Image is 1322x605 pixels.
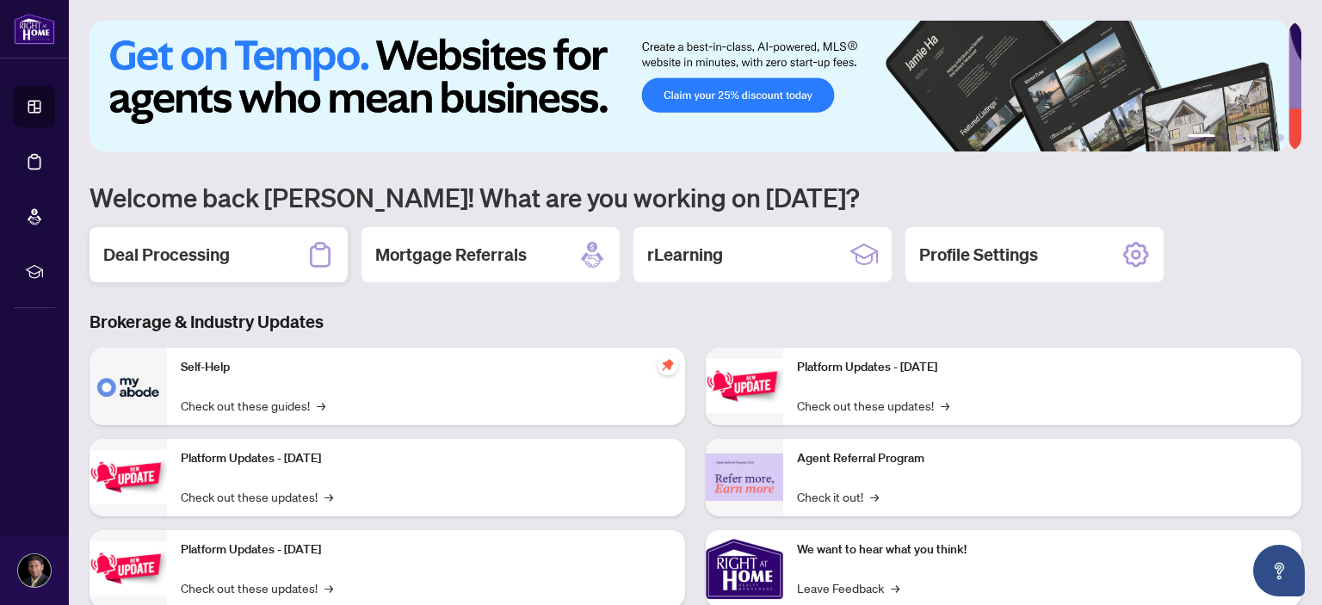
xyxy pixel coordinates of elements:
h2: rLearning [647,243,723,267]
p: Platform Updates - [DATE] [181,449,671,468]
span: → [317,396,325,415]
button: 6 [1277,134,1284,141]
img: logo [14,13,55,45]
span: → [941,396,949,415]
a: Check out these updates!→ [181,487,333,506]
button: 4 [1250,134,1257,141]
img: Agent Referral Program [706,454,783,501]
a: Check out these updates!→ [797,396,949,415]
button: Open asap [1253,545,1305,596]
p: Agent Referral Program [797,449,1288,468]
img: Platform Updates - June 23, 2025 [706,359,783,413]
p: We want to hear what you think! [797,540,1288,559]
h2: Mortgage Referrals [375,243,527,267]
span: → [324,578,333,597]
a: Check out these updates!→ [181,578,333,597]
button: 2 [1222,134,1229,141]
button: 5 [1263,134,1270,141]
span: → [870,487,879,506]
a: Check out these guides!→ [181,396,325,415]
img: Self-Help [90,348,167,425]
span: → [891,578,899,597]
p: Platform Updates - [DATE] [797,358,1288,377]
h2: Profile Settings [919,243,1038,267]
p: Self-Help [181,358,671,377]
button: 1 [1188,134,1215,141]
h3: Brokerage & Industry Updates [90,310,1301,334]
p: Platform Updates - [DATE] [181,540,671,559]
a: Check it out!→ [797,487,879,506]
img: Slide 0 [90,21,1288,151]
img: Profile Icon [18,554,51,587]
span: → [324,487,333,506]
img: Platform Updates - July 21, 2025 [90,541,167,596]
h1: Welcome back [PERSON_NAME]! What are you working on [DATE]? [90,181,1301,213]
button: 3 [1236,134,1243,141]
img: Platform Updates - September 16, 2025 [90,450,167,504]
h2: Deal Processing [103,243,230,267]
a: Leave Feedback→ [797,578,899,597]
span: pushpin [658,355,678,375]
